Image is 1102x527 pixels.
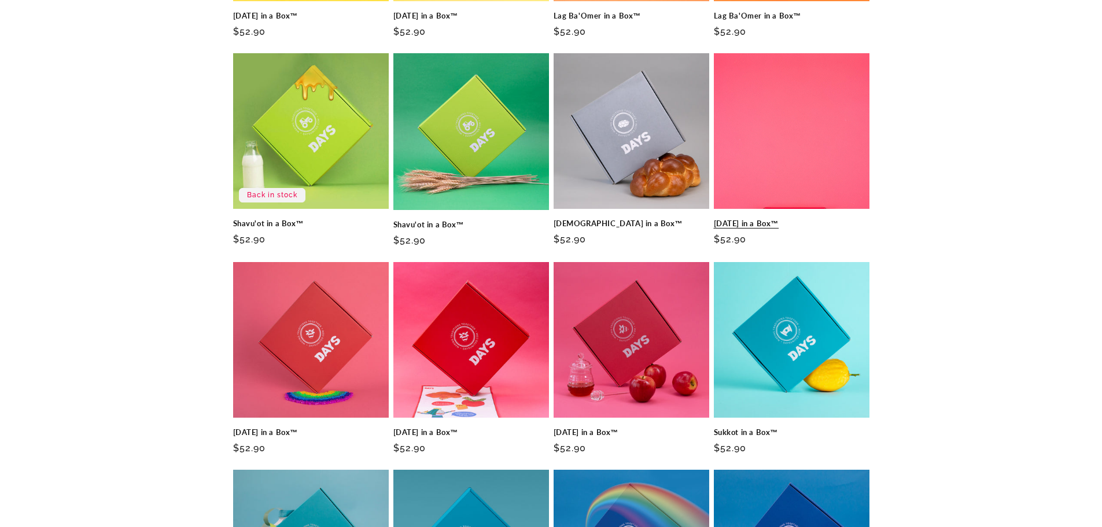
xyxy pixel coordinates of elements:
[393,428,549,437] a: [DATE] in a Box™
[233,11,389,21] a: [DATE] in a Box™
[393,11,549,21] a: [DATE] in a Box™
[233,428,389,437] a: [DATE] in a Box™
[554,11,709,21] a: Lag Ba'Omer in a Box™
[714,11,869,21] a: Lag Ba'Omer in a Box™
[393,220,549,230] a: Shavu'ot in a Box™
[554,219,709,229] a: [DEMOGRAPHIC_DATA] in a Box™
[233,219,389,229] a: Shavu'ot in a Box™
[714,219,869,229] a: [DATE] in a Box™
[554,428,709,437] a: [DATE] in a Box™
[714,428,869,437] a: Sukkot in a Box™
